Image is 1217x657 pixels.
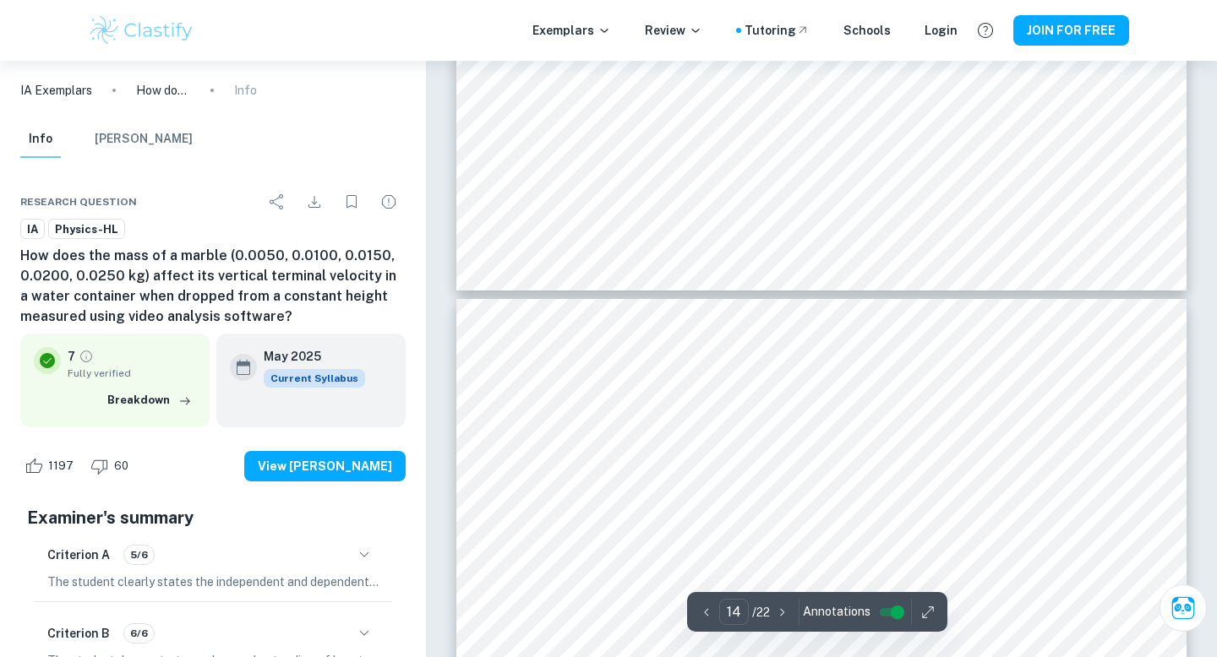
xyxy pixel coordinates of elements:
[335,185,368,219] div: Bookmark
[20,121,61,158] button: Info
[234,81,257,100] p: Info
[645,21,702,40] p: Review
[264,347,352,366] h6: May 2025
[264,369,365,388] span: Current Syllabus
[27,505,399,530] h5: Examiner's summary
[372,185,406,219] div: Report issue
[105,458,138,475] span: 60
[532,21,611,40] p: Exemplars
[47,573,379,591] p: The student clearly states the independent and dependent variables in the research question but t...
[260,185,294,219] div: Share
[264,369,365,388] div: This exemplar is based on the current syllabus. Feel free to refer to it for inspiration/ideas wh...
[49,221,124,238] span: Physics-HL
[103,388,196,413] button: Breakdown
[745,21,810,40] a: Tutoring
[843,21,891,40] a: Schools
[20,194,137,209] span: Research question
[124,547,154,562] span: 5/6
[21,221,44,238] span: IA
[136,81,190,100] p: How does the mass of a marble (0.0050, 0.0100, 0.0150, 0.0200, 0.0250 kg) affect its vertical ter...
[20,81,92,100] a: IA Exemplars
[20,453,83,480] div: Like
[79,349,94,364] a: Grade fully verified
[95,121,193,158] button: [PERSON_NAME]
[297,185,331,219] div: Download
[971,16,1000,45] button: Help and Feedback
[39,458,83,475] span: 1197
[752,603,770,622] p: / 22
[244,451,406,481] button: View [PERSON_NAME]
[47,546,110,564] h6: Criterion A
[1013,15,1129,46] button: JOIN FOR FREE
[20,246,406,327] h6: How does the mass of a marble (0.0050, 0.0100, 0.0150, 0.0200, 0.0250 kg) affect its vertical ter...
[68,366,196,381] span: Fully verified
[47,624,110,643] h6: Criterion B
[48,219,125,240] a: Physics-HL
[803,603,870,621] span: Annotations
[124,626,154,641] span: 6/6
[20,219,45,240] a: IA
[68,347,75,366] p: 7
[925,21,958,40] a: Login
[1160,584,1207,632] button: Ask Clai
[86,453,138,480] div: Dislike
[88,14,195,47] img: Clastify logo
